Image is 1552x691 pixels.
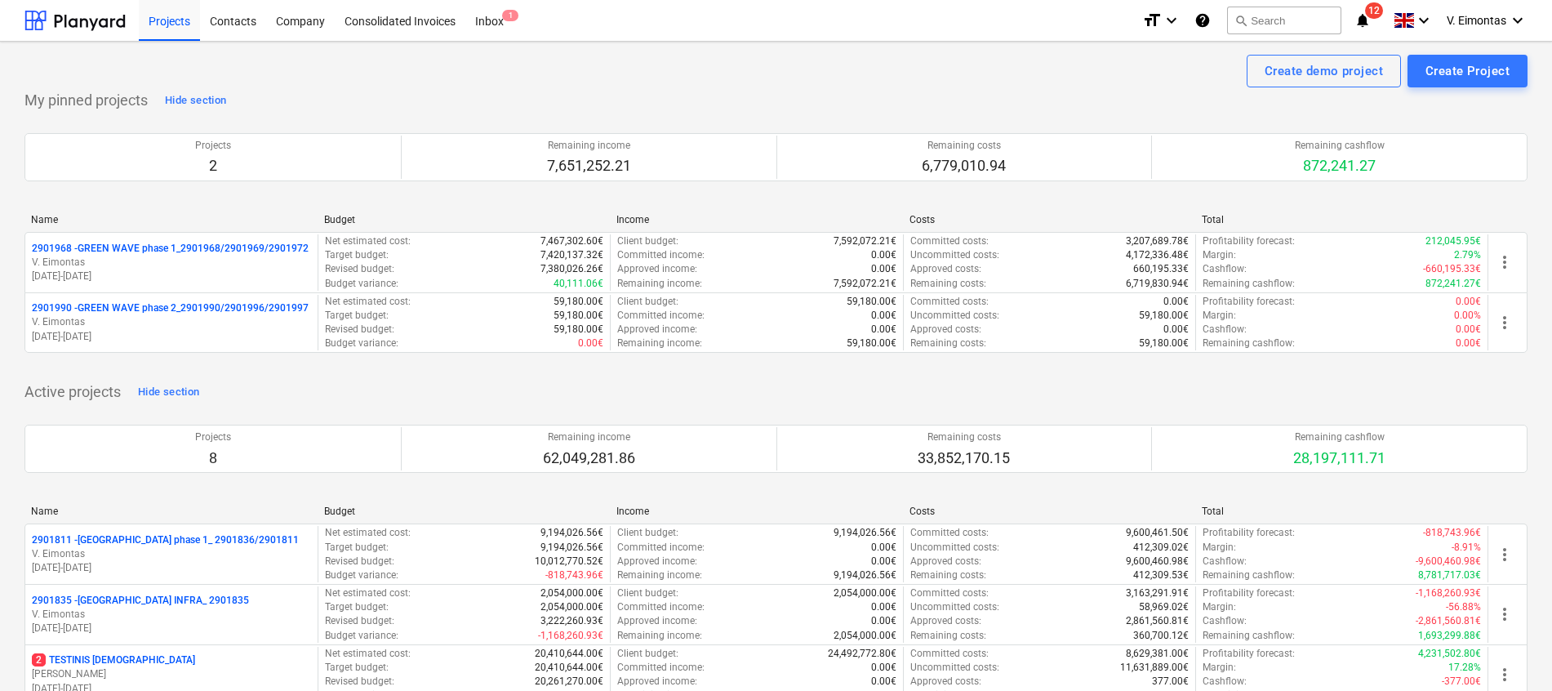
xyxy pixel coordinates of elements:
p: Cashflow : [1203,614,1247,628]
p: V. Eimontas [32,608,311,622]
p: Margin : [1203,309,1236,323]
p: V. Eimontas [32,547,311,561]
p: Committed income : [617,541,705,555]
p: Budget variance : [325,568,398,582]
p: Approved costs : [910,262,981,276]
p: 6,779,010.94 [922,156,1006,176]
p: 0.00€ [1163,295,1189,309]
i: Knowledge base [1194,11,1211,30]
p: -56.88% [1446,600,1481,614]
div: Name [31,506,311,517]
p: Margin : [1203,661,1236,675]
div: 2901968 -GREEN WAVE phase 1_2901968/2901969/2901972V. Eimontas[DATE]-[DATE] [32,242,311,283]
p: 2,861,560.81€ [1126,614,1189,628]
p: Profitability forecast : [1203,234,1295,248]
iframe: Chat Widget [1470,613,1552,691]
p: Approved income : [617,614,697,628]
p: 6,719,830.94€ [1126,277,1189,291]
p: [DATE] - [DATE] [32,270,311,283]
p: Profitability forecast : [1203,586,1295,600]
p: 9,600,460.98€ [1126,555,1189,568]
p: Client budget : [617,234,678,248]
button: Create Project [1407,55,1528,87]
p: Revised budget : [325,323,394,337]
p: 7,592,072.21€ [834,234,896,248]
p: Profitability forecast : [1203,526,1295,540]
p: Approved costs : [910,555,981,568]
p: -377.00€ [1442,675,1481,689]
span: 2 [32,653,46,666]
button: Hide section [161,87,230,114]
p: Remaining cashflow : [1203,337,1295,350]
p: 660,195.33€ [1133,262,1189,276]
div: Costs [909,506,1190,517]
p: Remaining costs : [910,337,986,350]
p: 0.00€ [871,323,896,337]
i: format_size [1142,11,1162,30]
div: Total [1202,506,1482,517]
p: Net estimated cost : [325,586,411,600]
i: keyboard_arrow_down [1508,11,1528,30]
p: 9,194,026.56€ [834,568,896,582]
p: 7,380,026.26€ [540,262,603,276]
p: 62,049,281.86 [543,448,635,468]
div: Create Project [1425,60,1510,82]
p: Remaining cashflow [1295,139,1385,153]
p: Net estimated cost : [325,647,411,661]
div: Income [616,214,896,225]
p: -818,743.96€ [1423,526,1481,540]
div: Total [1202,214,1482,225]
p: Approved costs : [910,323,981,337]
p: Margin : [1203,248,1236,262]
span: more_vert [1495,604,1514,624]
p: [DATE] - [DATE] [32,622,311,635]
p: Cashflow : [1203,675,1247,689]
p: 9,600,461.50€ [1126,526,1189,540]
p: Remaining income : [617,337,702,350]
p: -1,168,260.93€ [1416,586,1481,600]
div: Hide section [165,91,226,110]
p: Projects [195,139,231,153]
p: Cashflow : [1203,262,1247,276]
p: Committed costs : [910,526,989,540]
p: Client budget : [617,586,678,600]
p: Committed costs : [910,586,989,600]
p: Approved income : [617,262,697,276]
p: 3,163,291.91€ [1126,586,1189,600]
p: Committed costs : [910,234,989,248]
p: -8.91% [1452,541,1481,555]
p: Budget variance : [325,337,398,350]
div: Budget [324,214,604,225]
p: Budget variance : [325,277,398,291]
span: 12 [1365,2,1383,19]
p: 33,852,170.15 [918,448,1010,468]
p: Target budget : [325,661,389,675]
p: Remaining costs : [910,629,986,643]
p: 9,194,026.56€ [540,526,603,540]
p: -2,861,560.81€ [1416,614,1481,628]
p: 0.00€ [871,555,896,568]
p: Client budget : [617,647,678,661]
i: keyboard_arrow_down [1162,11,1181,30]
p: 0.00€ [871,248,896,262]
p: 0.00€ [1456,295,1481,309]
p: 412,309.02€ [1133,541,1189,555]
p: 59,180.00€ [554,309,603,323]
p: TESTINIS [DEMOGRAPHIC_DATA] [32,653,195,667]
p: 24,492,772.80€ [828,647,896,661]
p: V. Eimontas [32,256,311,270]
div: Costs [909,214,1190,225]
p: 4,172,336.48€ [1126,248,1189,262]
p: Cashflow : [1203,323,1247,337]
button: Hide section [134,379,203,405]
div: 2901811 -[GEOGRAPHIC_DATA] phase 1_ 2901836/2901811V. Eimontas[DATE]-[DATE] [32,533,311,575]
p: Approved income : [617,555,697,568]
p: 0.00€ [1456,337,1481,350]
p: 2901990 - GREEN WAVE phase 2_2901990/2901996/2901997 [32,301,309,315]
p: Target budget : [325,309,389,323]
p: 7,592,072.21€ [834,277,896,291]
p: Net estimated cost : [325,295,411,309]
p: Cashflow : [1203,555,1247,568]
p: Remaining cashflow : [1203,629,1295,643]
p: [PERSON_NAME] [32,667,311,681]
